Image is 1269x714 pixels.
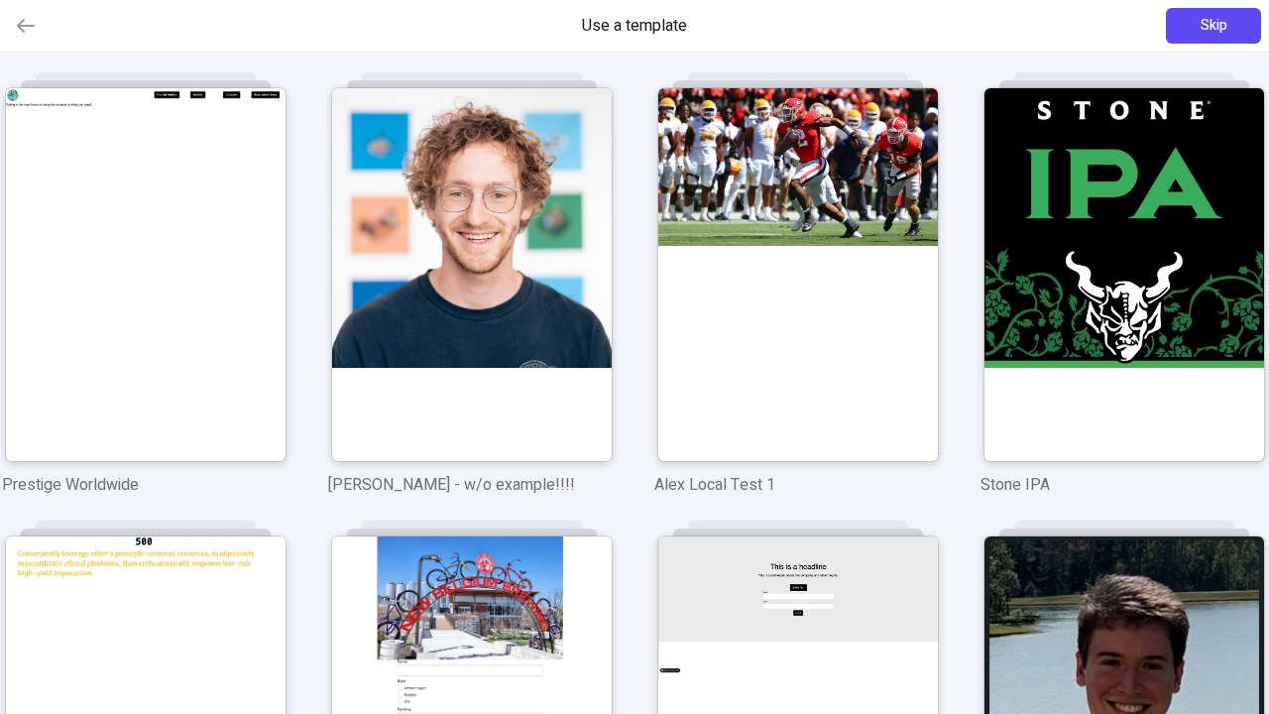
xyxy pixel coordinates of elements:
p: Alex Local Test 1 [654,473,941,497]
p: Stone IPA [981,473,1267,497]
span: Skip [1201,15,1227,37]
button: Skip [1166,8,1261,44]
span: Use a template [582,14,687,38]
p: Prestige Worldwide [2,473,288,497]
p: [PERSON_NAME] - w/o example!!!! [328,473,615,497]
